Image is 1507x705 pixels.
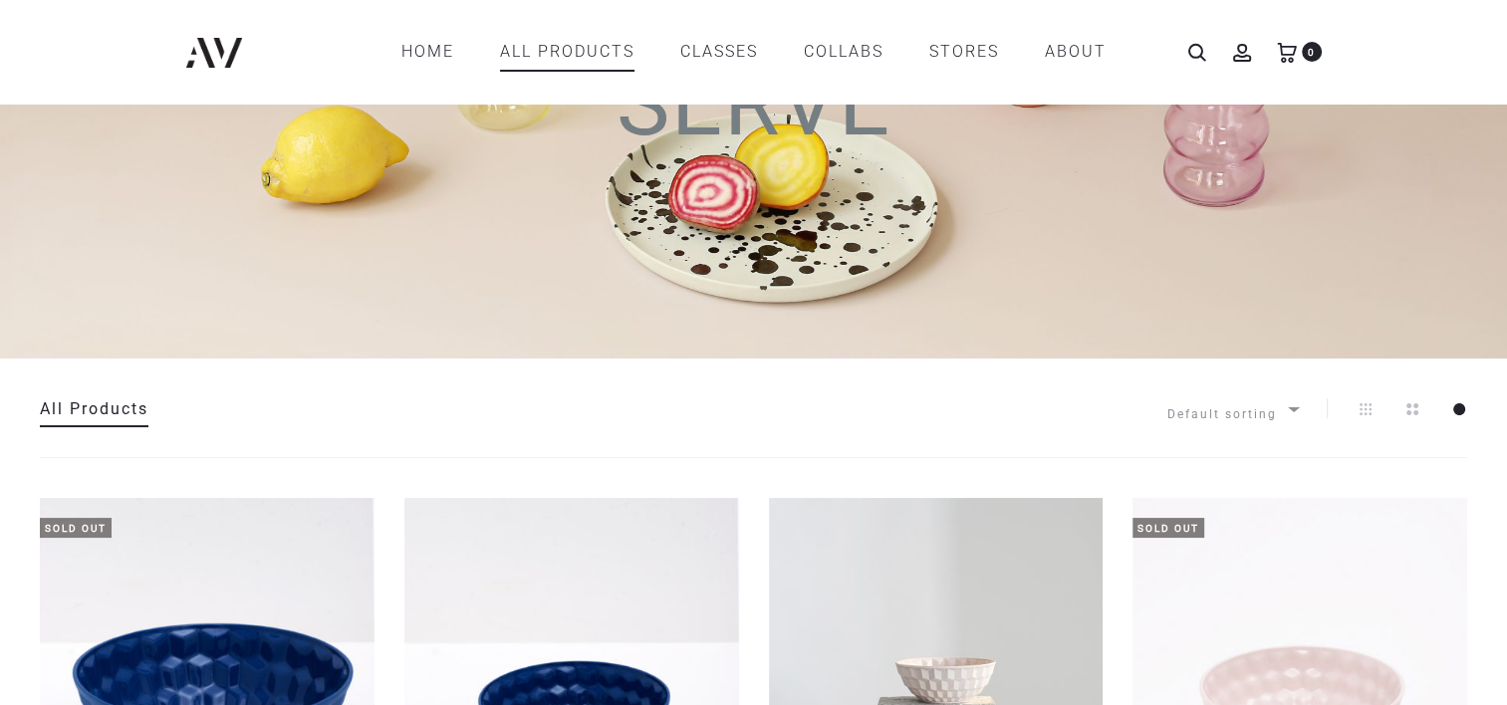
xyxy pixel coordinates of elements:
[401,35,454,69] a: Home
[1132,518,1204,538] span: Sold Out
[1045,35,1107,69] a: ABOUT
[929,35,999,69] a: STORES
[40,60,1467,184] h1: SERVE
[1167,398,1297,431] span: Default sorting
[40,518,112,538] span: Sold Out
[1167,398,1297,419] span: Default sorting
[1302,42,1322,62] span: 0
[680,35,758,69] a: CLASSES
[40,399,148,418] a: All Products
[804,35,883,69] a: COLLABS
[1277,42,1297,61] a: 0
[500,35,634,69] a: All products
